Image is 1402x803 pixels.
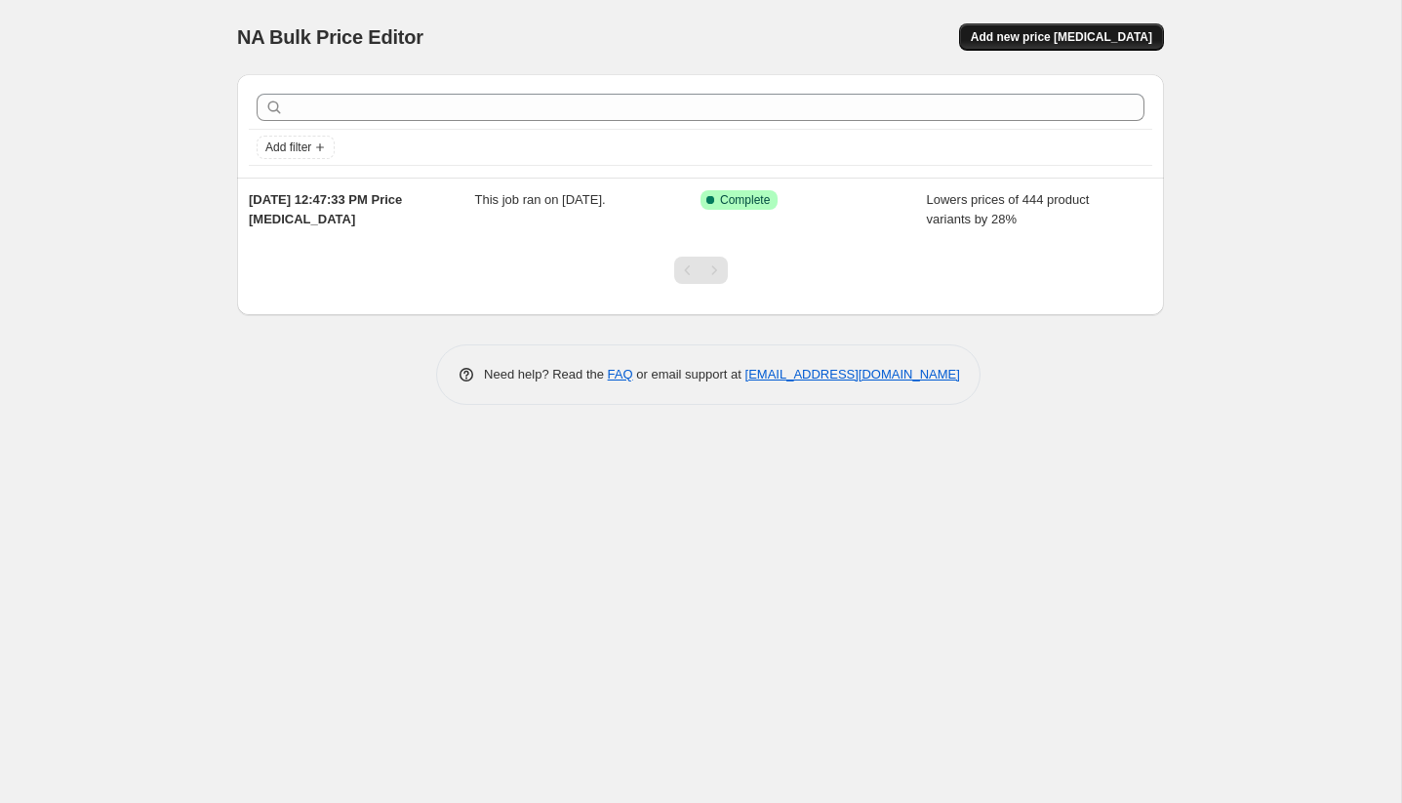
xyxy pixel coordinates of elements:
span: This job ran on [DATE]. [475,192,606,207]
span: or email support at [633,367,745,381]
button: Add new price [MEDICAL_DATA] [959,23,1164,51]
span: Lowers prices of 444 product variants by 28% [927,192,1090,226]
nav: Pagination [674,257,728,284]
span: Add new price [MEDICAL_DATA] [971,29,1152,45]
a: [EMAIL_ADDRESS][DOMAIN_NAME] [745,367,960,381]
span: Need help? Read the [484,367,608,381]
span: [DATE] 12:47:33 PM Price [MEDICAL_DATA] [249,192,402,226]
a: FAQ [608,367,633,381]
button: Add filter [257,136,335,159]
span: NA Bulk Price Editor [237,26,423,48]
span: Add filter [265,140,311,155]
span: Complete [720,192,770,208]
